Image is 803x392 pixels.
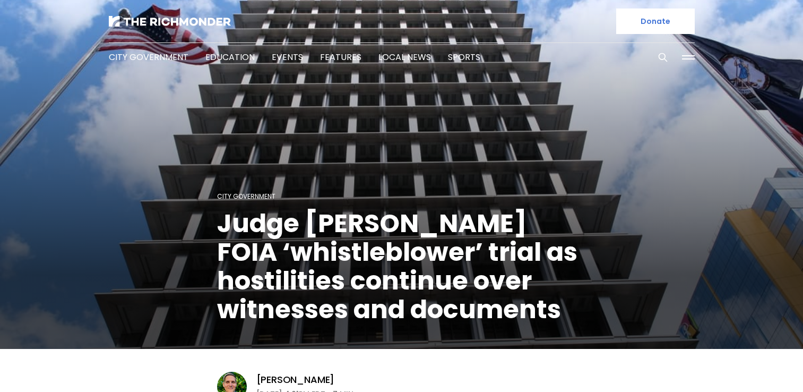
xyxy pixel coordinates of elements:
[320,51,361,63] a: Features
[713,340,803,392] iframe: portal-trigger
[109,16,231,27] img: The Richmonder
[272,51,303,63] a: Events
[448,51,480,63] a: Sports
[217,209,586,324] h1: Judge [PERSON_NAME] FOIA ‘whistleblower’ trial as hostilities continue over witnesses and documents
[655,49,671,65] button: Search this site
[217,192,275,201] a: City Government
[205,51,255,63] a: Education
[109,51,188,63] a: City Government
[256,373,335,386] a: [PERSON_NAME]
[378,51,431,63] a: Local News
[616,8,695,34] a: Donate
